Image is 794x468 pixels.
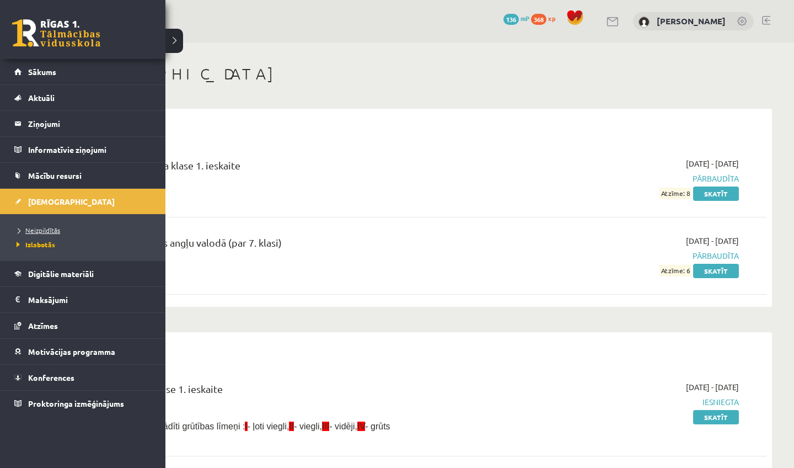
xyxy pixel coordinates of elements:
span: Proktoringa izmēģinājums [28,398,124,408]
span: xp [548,14,555,23]
a: Konferences [14,365,152,390]
div: Bioloģija JK 8.a klase 1. ieskaite [83,381,514,402]
a: 136 mP [503,14,529,23]
a: Aktuāli [14,85,152,110]
span: mP [521,14,529,23]
a: Mācību resursi [14,163,152,188]
span: 368 [531,14,546,25]
span: [DATE] - [DATE] [686,381,739,393]
a: Atzīmes [14,313,152,338]
a: Motivācijas programma [14,339,152,364]
a: Skatīt [693,187,739,201]
span: Mācību resursi [28,171,82,180]
span: I [245,422,247,431]
a: Ziņojumi [14,111,152,136]
span: Digitālie materiāli [28,269,94,279]
span: Aktuāli [28,93,55,103]
span: Atzīmes [28,321,58,331]
span: Atzīme: 8 [659,188,691,199]
legend: Informatīvie ziņojumi [28,137,152,162]
a: Izlabotās [14,240,154,249]
a: Maksājumi [14,287,152,312]
span: Neizpildītās [14,226,60,235]
legend: Ziņojumi [28,111,152,136]
span: Atzīme: 6 [659,265,691,276]
span: Pārbaudīta [531,250,739,262]
a: Proktoringa izmēģinājums [14,391,152,416]
a: Skatīt [693,410,739,424]
a: [DEMOGRAPHIC_DATA] [14,189,152,214]
a: Sākums [14,59,152,84]
span: [DEMOGRAPHIC_DATA] [28,196,115,206]
span: [DATE] - [DATE] [686,235,739,247]
span: Konferences [28,373,74,382]
div: Angļu valoda JK 8.a klase 1. ieskaite [83,158,514,178]
div: Diagnostikas darbs angļu valodā (par 7. klasi) [83,235,514,256]
legend: Maksājumi [28,287,152,312]
a: 368 xp [531,14,561,23]
img: Adriana Villa [639,17,650,28]
span: 136 [503,14,519,25]
span: Izlabotās [14,240,55,249]
a: Skatīt [693,264,739,278]
a: [PERSON_NAME] [657,15,726,26]
span: Motivācijas programma [28,347,115,357]
span: Pie uzdevumiem norādīti grūtības līmeņi : - ļoti viegli, - viegli, - vidēji, - grūts [83,422,390,431]
a: Digitālie materiāli [14,261,152,286]
a: Informatīvie ziņojumi [14,137,152,162]
span: II [289,422,294,431]
span: [DATE] - [DATE] [686,158,739,169]
span: Pārbaudīta [531,173,739,184]
h1: [DEMOGRAPHIC_DATA] [66,65,772,83]
span: III [322,422,329,431]
span: Sākums [28,67,56,77]
a: Rīgas 1. Tālmācības vidusskola [12,19,100,47]
a: Neizpildītās [14,225,154,235]
span: IV [357,422,365,431]
span: Iesniegta [531,396,739,408]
